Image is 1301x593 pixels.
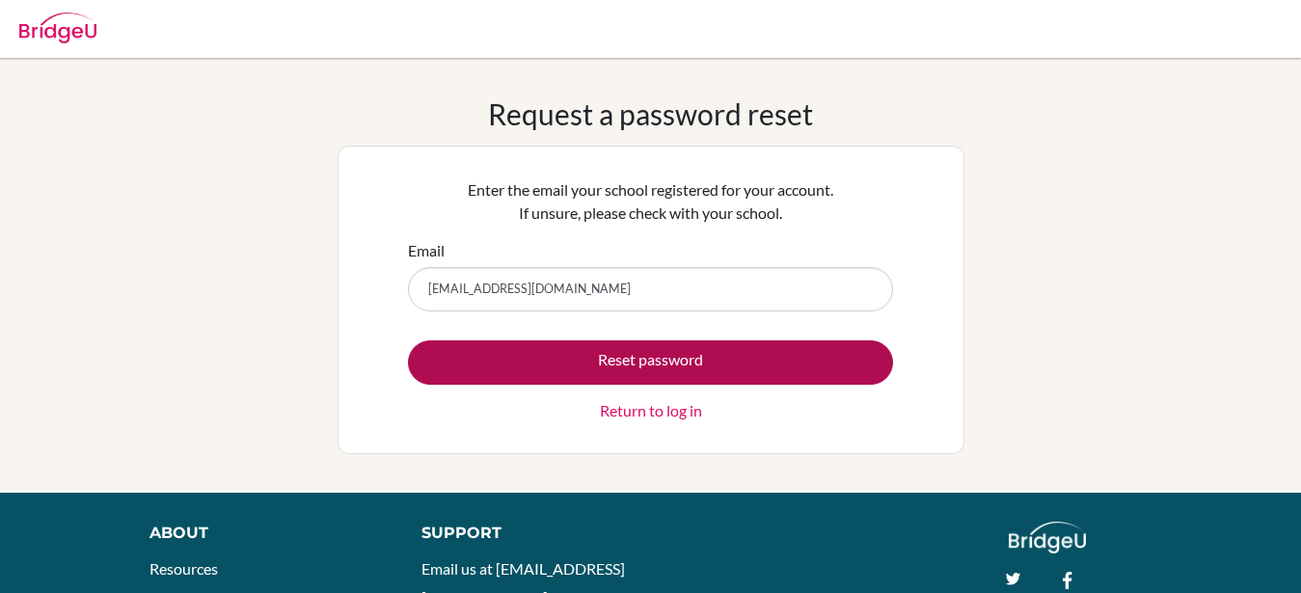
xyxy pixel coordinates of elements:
a: Return to log in [600,399,702,422]
img: logo_white@2x-f4f0deed5e89b7ecb1c2cc34c3e3d731f90f0f143d5ea2071677605dd97b5244.png [1009,522,1087,553]
div: Support [421,522,631,545]
img: Bridge-U [19,13,96,43]
button: Reset password [408,340,893,385]
div: About [149,522,378,545]
a: Resources [149,559,218,578]
h1: Request a password reset [488,96,813,131]
p: Enter the email your school registered for your account. If unsure, please check with your school. [408,178,893,225]
label: Email [408,239,445,262]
